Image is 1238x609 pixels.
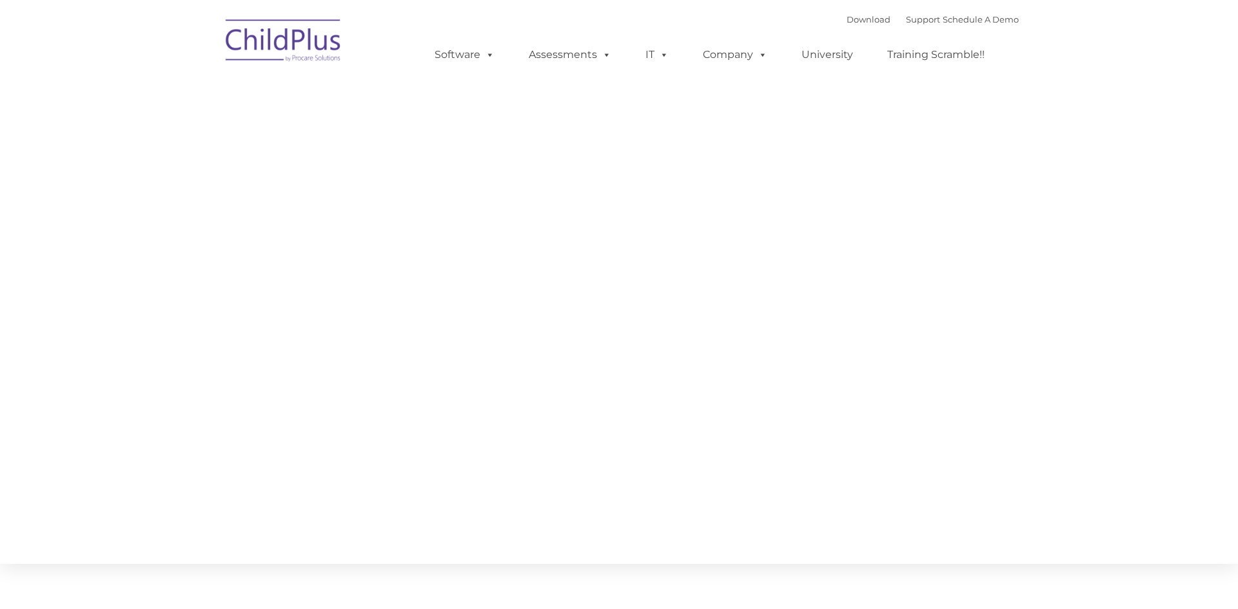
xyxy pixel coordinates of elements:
[690,42,780,68] a: Company
[847,14,890,24] a: Download
[943,14,1019,24] a: Schedule A Demo
[422,42,507,68] a: Software
[874,42,997,68] a: Training Scramble!!
[219,10,348,75] img: ChildPlus by Procare Solutions
[633,42,682,68] a: IT
[516,42,624,68] a: Assessments
[789,42,866,68] a: University
[847,14,1019,24] font: |
[906,14,940,24] a: Support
